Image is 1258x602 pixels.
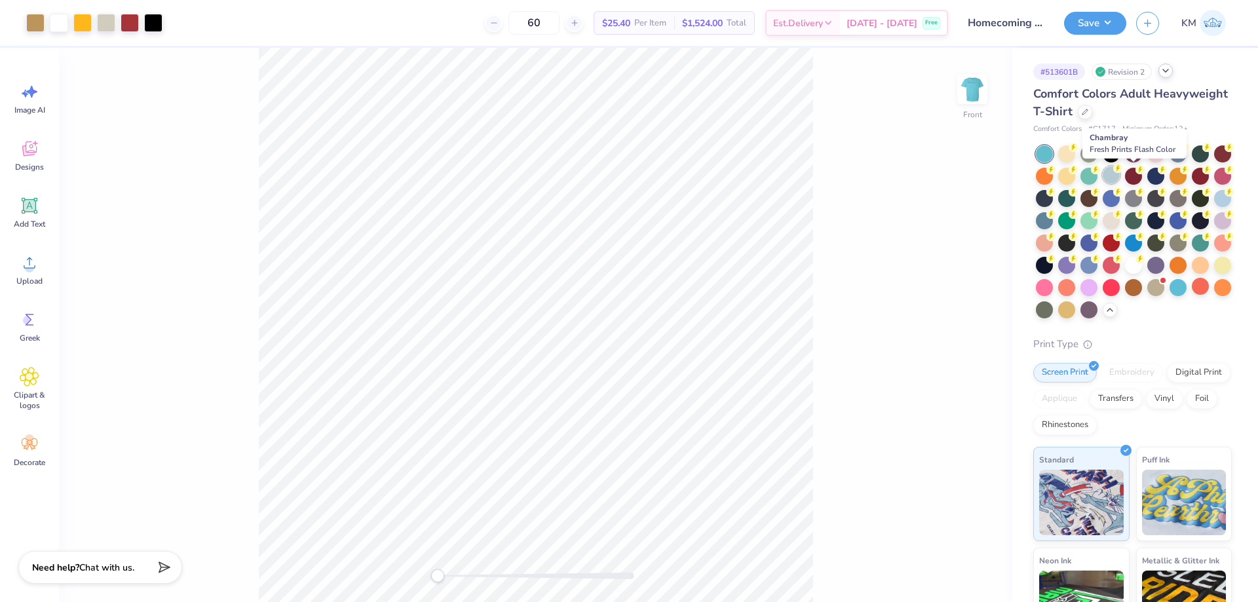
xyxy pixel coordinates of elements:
span: Designs [15,162,44,172]
img: Standard [1039,470,1124,535]
div: Chambray [1082,128,1187,159]
a: KM [1175,10,1232,36]
span: Free [925,18,938,28]
span: Standard [1039,453,1074,466]
div: # 513601B [1033,64,1085,80]
span: Chat with us. [79,561,134,574]
div: Foil [1187,389,1217,409]
strong: Need help? [32,561,79,574]
input: Untitled Design [958,10,1054,36]
span: Fresh Prints Flash Color [1090,144,1175,155]
div: Embroidery [1101,363,1163,383]
span: # C1717 [1088,124,1116,135]
span: Comfort Colors Adult Heavyweight T-Shirt [1033,86,1228,119]
div: Rhinestones [1033,415,1097,435]
img: Front [959,76,985,102]
span: KM [1181,16,1196,31]
div: Vinyl [1146,389,1183,409]
div: Transfers [1090,389,1142,409]
div: Front [963,109,982,121]
span: $25.40 [602,16,630,30]
span: Per Item [634,16,666,30]
span: Metallic & Glitter Ink [1142,554,1219,567]
span: Upload [16,276,43,286]
input: – – [508,11,560,35]
span: Greek [20,333,40,343]
span: $1,524.00 [682,16,723,30]
span: Est. Delivery [773,16,823,30]
div: Revision 2 [1092,64,1152,80]
button: Save [1064,12,1126,35]
span: [DATE] - [DATE] [847,16,917,30]
span: Decorate [14,457,45,468]
span: Neon Ink [1039,554,1071,567]
span: Total [727,16,746,30]
span: Minimum Order: 12 + [1122,124,1188,135]
div: Applique [1033,389,1086,409]
span: Comfort Colors [1033,124,1082,135]
div: Print Type [1033,337,1232,352]
span: Clipart & logos [8,390,51,411]
span: Puff Ink [1142,453,1170,466]
span: Add Text [14,219,45,229]
div: Screen Print [1033,363,1097,383]
span: Image AI [14,105,45,115]
img: Karl Michael Narciza [1200,10,1226,36]
div: Accessibility label [431,569,444,582]
div: Digital Print [1167,363,1230,383]
img: Puff Ink [1142,470,1227,535]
